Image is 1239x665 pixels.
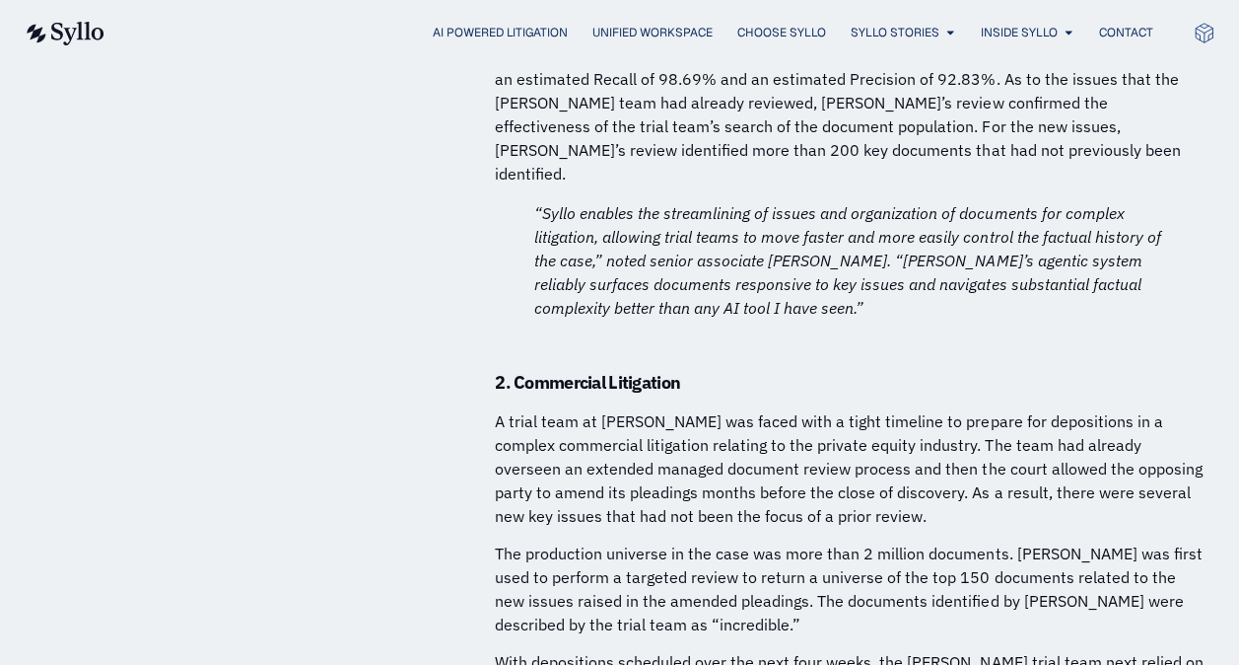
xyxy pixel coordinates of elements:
p: The production universe in the case was more than 2 million documents. [PERSON_NAME] was first us... [495,542,1204,636]
a: Inside Syllo [981,24,1058,41]
a: Choose Syllo [737,24,826,41]
strong: 2. Commercial Litigation [495,371,680,394]
p: A trial team at [PERSON_NAME] was faced with a tight timeline to prepare for depositions in a com... [495,409,1204,528]
a: AI Powered Litigation [433,24,568,41]
img: syllo [24,22,104,45]
a: Contact [1099,24,1153,41]
nav: Menu [144,24,1153,42]
div: Menu Toggle [144,24,1153,42]
em: “Syllo enables the streamlining of issues and organization of documents for complex litigation, a... [534,203,1160,318]
a: Syllo Stories [851,24,939,41]
a: Unified Workspace [592,24,713,41]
